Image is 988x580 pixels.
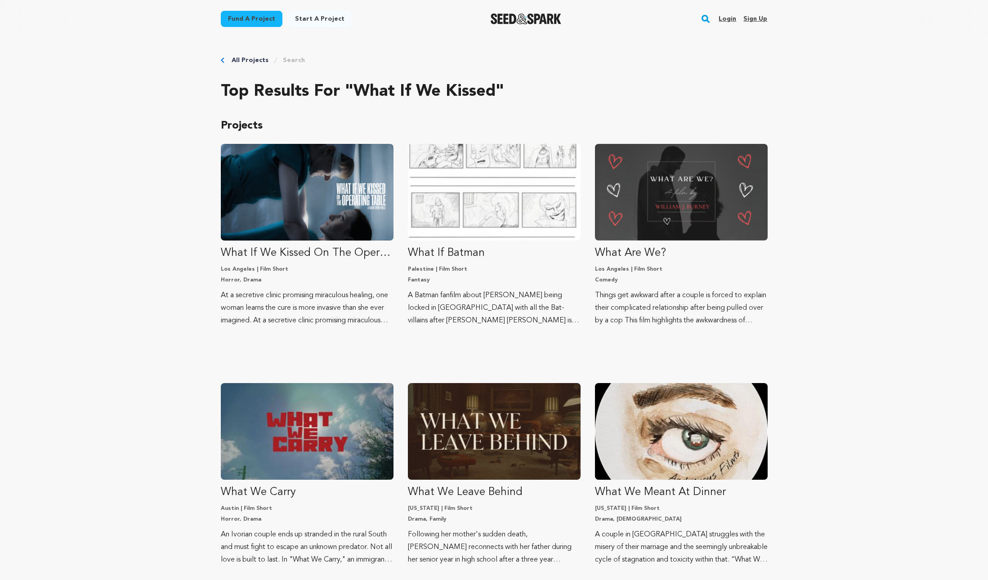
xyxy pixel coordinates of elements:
[221,505,393,512] p: Austin | Film Short
[408,516,581,523] p: Drama, Family
[232,56,268,65] a: All Projects
[221,277,393,284] p: Horror, Drama
[491,13,561,24] img: Seed&Spark Logo Dark Mode
[221,528,393,566] p: An Ivorian couple ends up stranded in the rural South and must fight to escape an unknown predato...
[408,144,581,327] a: Fund What If Batman
[221,266,393,273] p: Los Angeles | Film Short
[408,246,581,260] p: What If Batman
[595,246,768,260] p: What Are We?
[491,13,561,24] a: Seed&Spark Homepage
[595,289,768,327] p: Things get awkward after a couple is forced to explain their complicated relationship after being...
[595,485,768,500] p: What We Meant At Dinner
[595,516,768,523] p: Drama, [DEMOGRAPHIC_DATA]
[288,11,352,27] a: Start a project
[408,289,581,327] p: A Batman fanfilm about [PERSON_NAME] being locked in [GEOGRAPHIC_DATA] with all the Bat-villains ...
[743,12,767,26] a: Sign up
[221,119,768,133] p: Projects
[408,277,581,284] p: Fantasy
[595,144,768,327] a: Fund What Are We?
[221,83,768,101] h2: Top results for "what if we kissed"
[283,56,305,65] a: Search
[221,516,393,523] p: Horror, Drama
[408,383,581,566] a: Fund What We Leave Behind
[221,246,393,260] p: What If We Kissed On The Operating Table
[408,505,581,512] p: [US_STATE] | Film Short
[595,277,768,284] p: Comedy
[408,528,581,566] p: Following her mother's sudden death, [PERSON_NAME] reconnects with her father during her senior y...
[221,56,768,65] div: Breadcrumb
[221,485,393,500] p: What We Carry
[408,485,581,500] p: What We Leave Behind
[595,266,768,273] p: Los Angeles | Film Short
[221,11,282,27] a: Fund a project
[595,505,768,512] p: [US_STATE] | Film Short
[408,266,581,273] p: Palestine | Film Short
[595,383,768,566] a: Fund What We Meant At Dinner
[221,289,393,327] p: At a secretive clinic promising miraculous healing, one woman learns the cure is more invasive th...
[221,383,393,566] a: Fund What We Carry
[719,12,736,26] a: Login
[221,144,393,327] a: Fund What If We Kissed On The Operating Table
[595,528,768,566] p: A couple in [GEOGRAPHIC_DATA] struggles with the misery of their marriage and the seemingly unbre...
